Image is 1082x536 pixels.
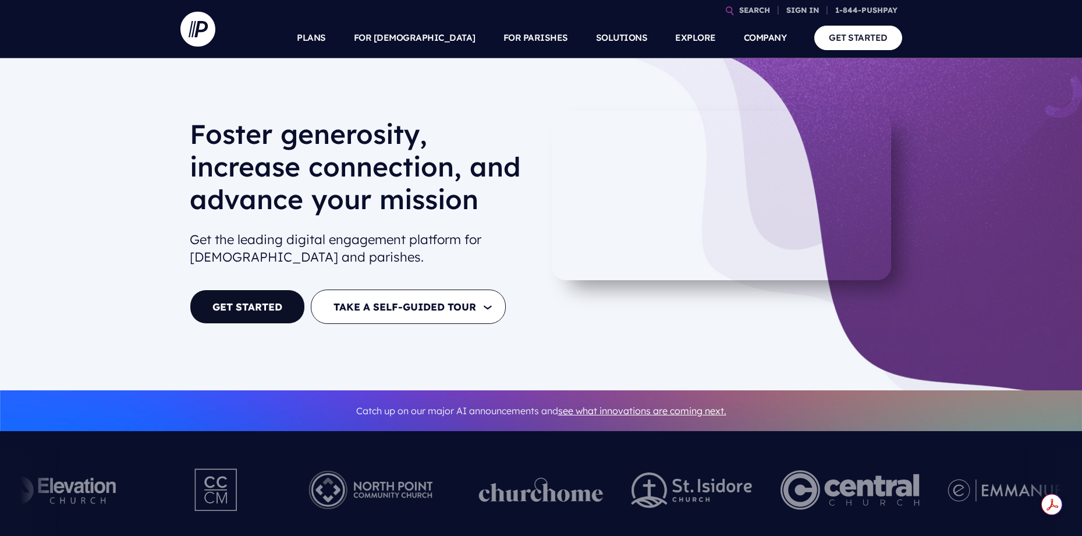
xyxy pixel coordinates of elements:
img: pp_logos_1 [478,478,603,502]
h2: Get the leading digital engagement platform for [DEMOGRAPHIC_DATA] and parishes. [190,226,532,271]
a: PLANS [297,17,326,58]
img: Pushpay_Logo__NorthPoint [290,458,450,522]
button: TAKE A SELF-GUIDED TOUR [311,290,506,324]
img: Central Church Henderson NV [780,458,919,522]
a: see what innovations are coming next. [558,405,726,417]
a: COMPANY [744,17,787,58]
a: GET STARTED [814,26,902,50]
img: Pushpay_Logo__CCM [171,458,262,522]
a: EXPLORE [675,17,716,58]
p: Catch up on our major AI announcements and [190,398,893,424]
a: FOR [DEMOGRAPHIC_DATA] [354,17,476,58]
a: GET STARTED [190,290,305,324]
a: FOR PARISHES [503,17,568,58]
h1: Foster generosity, increase connection, and advance your mission [190,118,532,225]
img: pp_logos_2 [631,472,752,508]
a: SOLUTIONS [596,17,648,58]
